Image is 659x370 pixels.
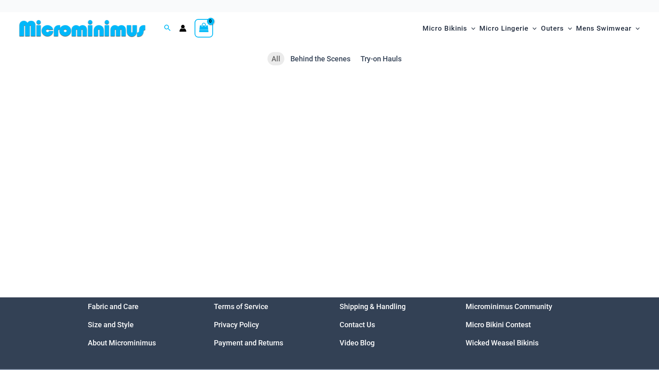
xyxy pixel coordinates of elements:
img: MM SHOP LOGO FLAT [16,19,149,38]
aside: Footer Widget 3 [340,297,446,352]
span: Outers [541,18,564,39]
span: Micro Bikinis [423,18,467,39]
a: Search icon link [164,23,171,33]
span: All [271,54,280,63]
span: Menu Toggle [632,18,640,39]
nav: Menu [214,297,320,352]
a: Fabric and Care [88,302,139,311]
a: View Shopping Cart, empty [195,19,213,38]
aside: Footer Widget 1 [88,297,194,352]
a: OutersMenu ToggleMenu Toggle [539,16,574,41]
a: Contact Us [340,320,375,329]
a: Microminimus Community [466,302,552,311]
nav: Menu [340,297,446,352]
nav: Menu [88,297,194,352]
a: Privacy Policy [214,320,259,329]
a: Payment and Returns [214,339,283,347]
a: About Microminimus [88,339,156,347]
a: Shipping & Handling [340,302,406,311]
aside: Footer Widget 4 [466,297,572,352]
a: Micro Bikini Contest [466,320,531,329]
a: Size and Style [88,320,134,329]
span: Menu Toggle [467,18,475,39]
span: Try-on Hauls [361,54,402,63]
aside: Footer Widget 2 [214,297,320,352]
a: Micro BikinisMenu ToggleMenu Toggle [421,16,477,41]
span: Menu Toggle [564,18,572,39]
a: Wicked Weasel Bikinis [466,339,539,347]
span: Mens Swimwear [576,18,632,39]
span: Behind the Scenes [290,54,350,63]
nav: Site Navigation [419,15,643,42]
a: Account icon link [179,25,187,32]
a: Micro LingerieMenu ToggleMenu Toggle [477,16,539,41]
a: Video Blog [340,339,375,347]
span: Menu Toggle [528,18,537,39]
span: Micro Lingerie [479,18,528,39]
a: Mens SwimwearMenu ToggleMenu Toggle [574,16,642,41]
nav: Menu [466,297,572,352]
a: Terms of Service [214,302,268,311]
